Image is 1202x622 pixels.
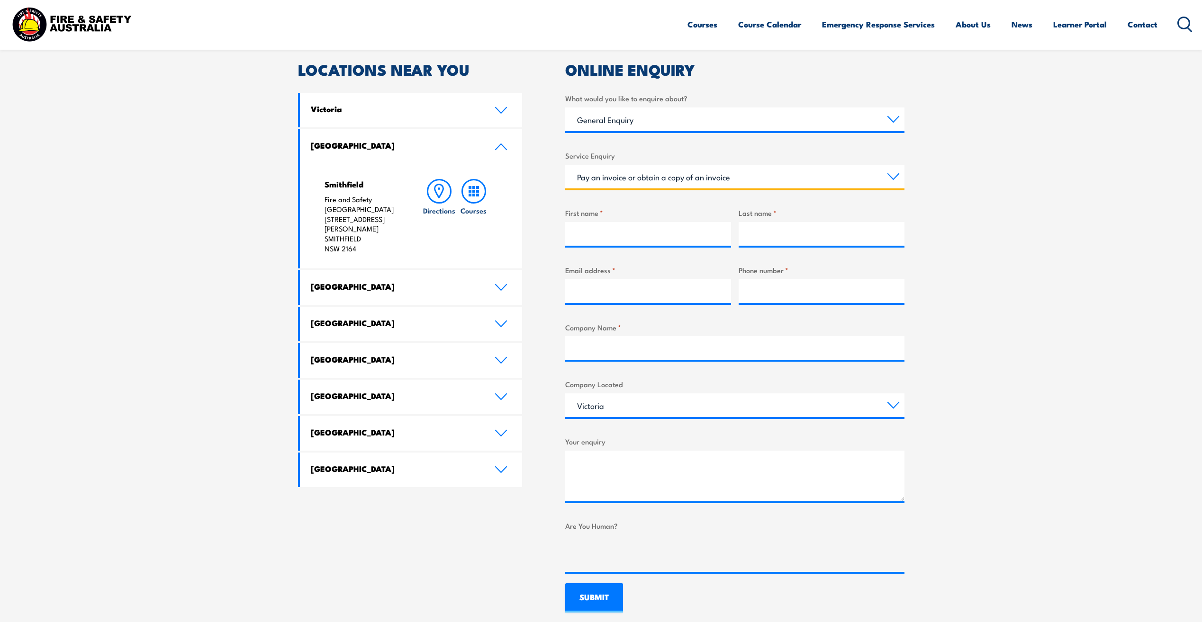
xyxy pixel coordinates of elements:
label: What would you like to enquire about? [565,93,904,104]
a: [GEOGRAPHIC_DATA] [300,453,523,487]
h4: [GEOGRAPHIC_DATA] [311,140,480,151]
a: Courses [687,12,717,37]
a: Victoria [300,93,523,127]
a: [GEOGRAPHIC_DATA] [300,416,523,451]
a: [GEOGRAPHIC_DATA] [300,380,523,414]
h4: Victoria [311,104,480,114]
h2: ONLINE ENQUIRY [565,62,904,76]
h4: [GEOGRAPHIC_DATA] [311,281,480,292]
h6: Directions [423,205,455,215]
h6: Courses [461,205,487,215]
a: News [1012,12,1032,37]
h4: [GEOGRAPHIC_DATA] [311,391,480,401]
h4: [GEOGRAPHIC_DATA] [311,354,480,364]
a: [GEOGRAPHIC_DATA] [300,343,523,378]
p: Fire and Safety [GEOGRAPHIC_DATA] [STREET_ADDRESS][PERSON_NAME] SMITHFIELD NSW 2164 [325,195,404,254]
h2: LOCATIONS NEAR YOU [298,62,523,76]
a: [GEOGRAPHIC_DATA] [300,307,523,341]
label: Company Located [565,379,904,390]
h4: Smithfield [325,179,404,189]
a: Emergency Response Services [822,12,935,37]
label: Your enquiry [565,436,904,447]
label: Last name [739,207,904,218]
label: Phone number [739,265,904,275]
a: [GEOGRAPHIC_DATA] [300,270,523,305]
a: Contact [1128,12,1157,37]
a: Courses [457,179,491,254]
label: Are You Human? [565,520,904,531]
a: About Us [956,12,991,37]
h4: [GEOGRAPHIC_DATA] [311,427,480,437]
iframe: reCAPTCHA [565,535,709,572]
a: Course Calendar [738,12,801,37]
label: Company Name [565,322,904,333]
a: Directions [422,179,456,254]
label: Service Enquiry [565,150,904,161]
h4: [GEOGRAPHIC_DATA] [311,463,480,474]
label: First name [565,207,731,218]
h4: [GEOGRAPHIC_DATA] [311,318,480,328]
a: Learner Portal [1053,12,1107,37]
input: SUBMIT [565,583,623,613]
label: Email address [565,265,731,275]
a: [GEOGRAPHIC_DATA] [300,129,523,164]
